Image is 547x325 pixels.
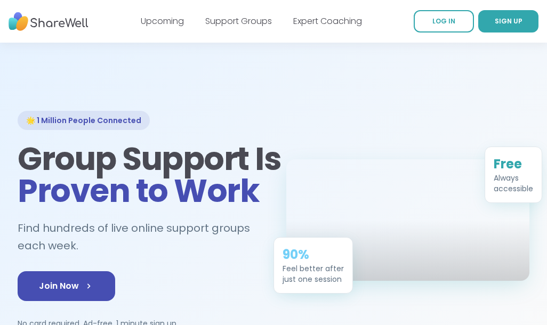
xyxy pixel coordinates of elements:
[478,10,538,32] a: SIGN UP
[18,220,261,254] h2: Find hundreds of live online support groups each week.
[414,10,474,32] a: LOG IN
[494,172,533,193] div: Always accessible
[18,111,150,130] div: 🌟 1 Million People Connected
[39,280,94,292] span: Join Now
[18,168,259,213] span: Proven to Work
[18,143,261,207] h1: Group Support Is
[283,262,344,283] div: Feel better after just one session
[205,15,272,27] a: Support Groups
[494,155,533,172] div: Free
[9,7,89,36] img: ShareWell Nav Logo
[283,245,344,262] div: 90%
[141,15,184,27] a: Upcoming
[293,15,362,27] a: Expert Coaching
[495,17,522,26] span: SIGN UP
[432,17,455,26] span: LOG IN
[18,271,115,301] a: Join Now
